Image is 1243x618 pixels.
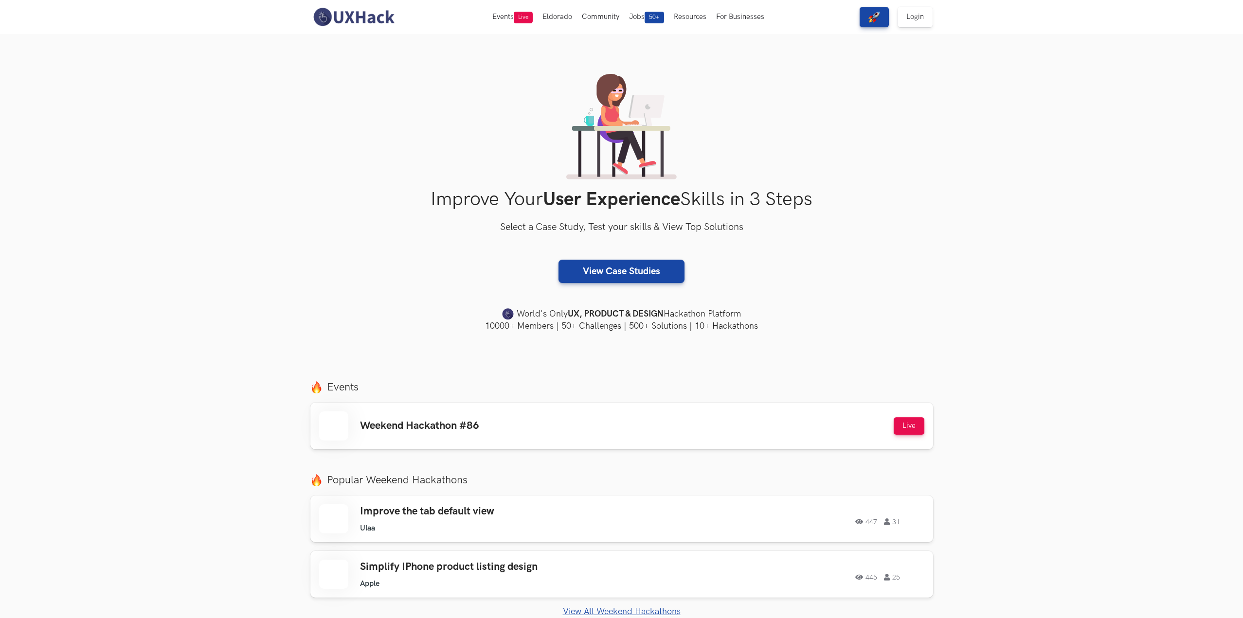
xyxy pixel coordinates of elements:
[884,518,900,525] span: 31
[310,320,933,332] h4: 10000+ Members | 50+ Challenges | 500+ Solutions | 10+ Hackathons
[543,188,680,211] strong: User Experience
[310,188,933,211] h1: Improve Your Skills in 3 Steps
[898,7,933,27] a: Login
[360,579,379,588] li: Apple
[310,220,933,235] h3: Select a Case Study, Test your skills & View Top Solutions
[310,307,933,321] h4: World's Only Hackathon Platform
[868,11,880,23] img: rocket
[514,12,533,23] span: Live
[884,574,900,581] span: 25
[310,7,397,27] img: UXHack-logo.png
[566,74,677,179] img: lady working on laptop
[310,551,933,598] a: Simplify IPhone product listing design Apple 445 25
[310,381,323,393] img: fire.png
[855,518,877,525] span: 447
[502,308,514,320] img: uxhack-favicon-image.png
[310,403,933,449] a: Weekend Hackathon #86 Live
[360,420,479,432] h3: Weekend Hackathon #86
[310,606,933,617] a: View All Weekend Hackathons
[360,524,375,533] li: Ulaa
[894,417,924,435] button: Live
[310,381,933,394] label: Events
[558,260,685,283] a: View Case Studies
[568,307,664,321] strong: UX, PRODUCT & DESIGN
[645,12,664,23] span: 50+
[310,474,933,487] label: Popular Weekend Hackathons
[360,505,636,518] h3: Improve the tab default view
[310,495,933,542] a: Improve the tab default view Ulaa 447 31
[360,561,636,573] h3: Simplify IPhone product listing design
[310,474,323,486] img: fire.png
[855,574,877,581] span: 445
